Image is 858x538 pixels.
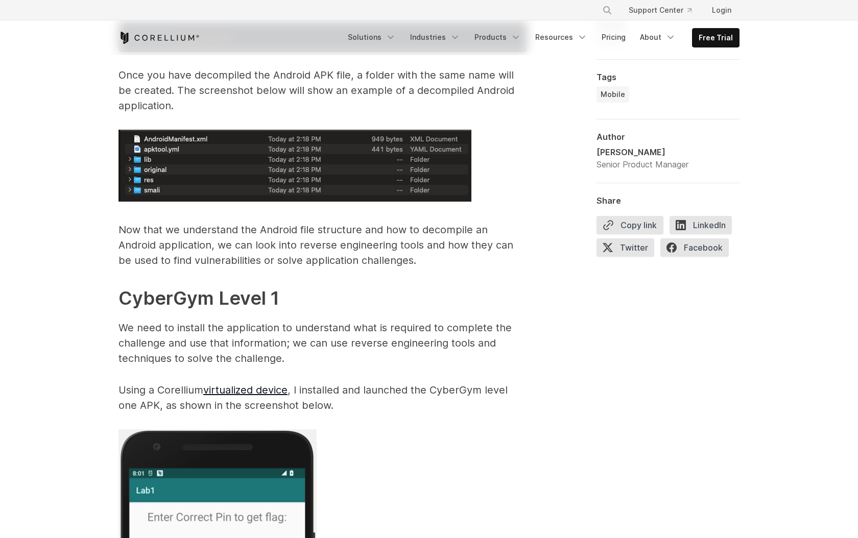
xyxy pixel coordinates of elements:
[595,28,632,46] a: Pricing
[601,89,625,100] span: Mobile
[660,238,735,261] a: Facebook
[342,28,740,47] div: Navigation Menu
[597,86,629,103] a: Mobile
[118,287,279,309] strong: CyberGym Level 1
[118,320,527,366] p: We need to install the application to understand what is required to complete the challenge and u...
[597,195,740,206] div: Share
[693,29,739,47] a: Free Trial
[597,238,660,261] a: Twitter
[660,238,729,257] span: Facebook
[342,28,402,46] a: Solutions
[118,130,471,202] img: Example of a decompiled android application.
[118,32,200,44] a: Corellium Home
[597,72,740,82] div: Tags
[468,28,527,46] a: Products
[597,132,740,142] div: Author
[118,382,527,413] p: Using a Corellium , I installed and launched the CyberGym level one APK, as shown in the screensh...
[203,384,288,396] a: virtualized device
[597,158,688,170] div: Senior Product Manager
[597,146,688,158] div: [PERSON_NAME]
[118,222,527,268] p: Now that we understand the Android file structure and how to decompile an Android application, we...
[404,28,466,46] a: Industries
[118,67,527,113] p: Once you have decompiled the Android APK file, a folder with the same name will be created. The s...
[598,1,616,19] button: Search
[529,28,593,46] a: Resources
[670,216,738,238] a: LinkedIn
[590,1,740,19] div: Navigation Menu
[597,216,663,234] button: Copy link
[670,216,732,234] span: LinkedIn
[597,238,654,257] span: Twitter
[704,1,740,19] a: Login
[621,1,700,19] a: Support Center
[634,28,682,46] a: About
